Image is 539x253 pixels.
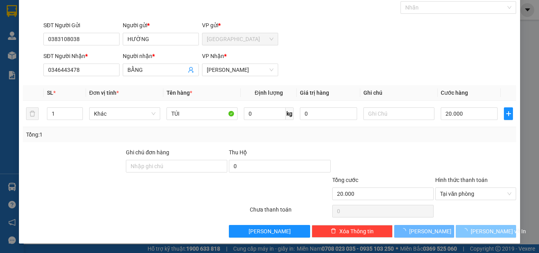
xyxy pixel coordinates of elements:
input: Ghi chú đơn hàng [126,160,227,172]
div: 0914037711 [7,34,87,45]
span: plus [504,111,513,117]
span: Ninh Hòa [207,33,273,45]
span: SL [47,90,53,96]
span: VP Nhận [202,53,224,59]
span: Nhận: [92,7,111,15]
div: HỒNG [7,24,87,34]
span: kg [286,107,294,120]
span: Phạm Ngũ Lão [207,64,273,76]
span: Gửi: [7,7,19,15]
span: Khác [94,108,155,120]
input: Ghi Chú [363,107,434,120]
span: delete [331,228,336,234]
div: 0914037711 [92,34,155,45]
th: Ghi chú [360,85,438,101]
span: Cước hàng [441,90,468,96]
button: deleteXóa Thông tin [312,225,393,238]
span: Tổng cước [332,177,358,183]
div: SĐT Người Gửi [43,21,120,30]
input: 0 [300,107,357,120]
div: Người nhận [123,52,199,60]
div: HỒNG [92,24,155,34]
div: Chưa thanh toán [249,205,331,219]
div: [GEOGRAPHIC_DATA] [7,7,87,24]
div: 500.000 [6,50,88,59]
button: [PERSON_NAME] [394,225,455,238]
button: delete [26,107,39,120]
button: [PERSON_NAME] và In [456,225,516,238]
div: [PERSON_NAME] [92,7,155,24]
div: VP gửi [202,21,278,30]
span: Đơn vị tính [89,90,119,96]
div: Tổng: 1 [26,130,209,139]
label: Hình thức thanh toán [435,177,488,183]
span: loading [462,228,471,234]
label: Ghi chú đơn hàng [126,149,169,156]
span: Tên hàng [167,90,192,96]
div: Người gửi [123,21,199,30]
span: Thu Hộ [229,149,247,156]
span: Xóa Thông tin [339,227,374,236]
button: [PERSON_NAME] [229,225,310,238]
input: VD: Bàn, Ghế [167,107,238,120]
span: user-add [188,67,194,73]
span: Tại văn phòng [440,188,511,200]
div: SĐT Người Nhận [43,52,120,60]
span: [PERSON_NAME] [409,227,451,236]
span: loading [401,228,409,234]
span: Giá trị hàng [300,90,329,96]
span: [PERSON_NAME] [249,227,291,236]
span: Định lượng [255,90,283,96]
span: [PERSON_NAME] và In [471,227,526,236]
span: Đã thu : [6,51,30,59]
button: plus [504,107,513,120]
